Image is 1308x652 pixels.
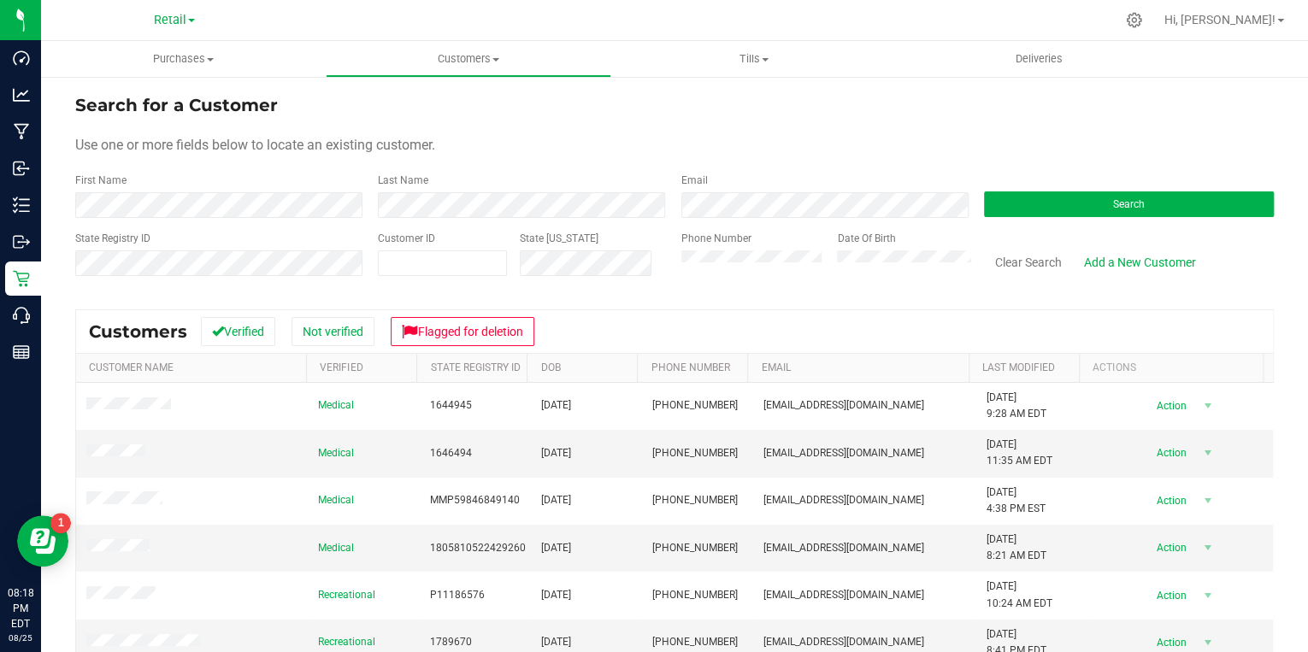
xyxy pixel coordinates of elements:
span: Search for a Customer [75,95,278,115]
label: Customer ID [378,231,435,246]
a: Email [762,361,791,373]
p: 08/25 [8,631,33,644]
label: Email [681,173,708,188]
span: [DATE] [541,587,571,603]
span: select [1197,536,1218,560]
span: [PHONE_NUMBER] [652,634,738,650]
span: P11186576 [430,587,485,603]
span: [EMAIL_ADDRESS][DOMAIN_NAME] [763,445,924,461]
div: Manage settings [1123,12,1145,28]
span: [EMAIL_ADDRESS][DOMAIN_NAME] [763,397,924,414]
span: select [1197,584,1218,608]
button: Clear Search [984,248,1073,277]
span: [PHONE_NUMBER] [652,540,738,556]
span: 1646494 [430,445,472,461]
button: Search [984,191,1274,217]
span: Recreational [318,587,375,603]
span: [DATE] 10:24 AM EDT [987,579,1052,611]
span: [DATE] [541,540,571,556]
a: Tills [611,41,896,77]
a: Last Modified [982,361,1055,373]
inline-svg: Analytics [13,86,30,103]
span: Medical [318,445,354,461]
a: Purchases [41,41,326,77]
span: [EMAIL_ADDRESS][DOMAIN_NAME] [763,540,924,556]
a: Phone Number [651,361,730,373]
label: State [US_STATE] [520,231,598,246]
span: Action [1141,536,1197,560]
span: [DATE] 11:35 AM EDT [987,437,1052,469]
inline-svg: Inventory [13,197,30,214]
span: Medical [318,540,354,556]
inline-svg: Reports [13,344,30,361]
label: First Name [75,173,127,188]
span: [DATE] [541,634,571,650]
inline-svg: Call Center [13,307,30,324]
button: Flagged for deletion [391,317,534,346]
span: Action [1141,489,1197,513]
span: [DATE] 8:21 AM EDT [987,532,1046,564]
span: Action [1141,441,1197,465]
span: [EMAIL_ADDRESS][DOMAIN_NAME] [763,634,924,650]
span: MMP59846849140 [430,492,520,508]
inline-svg: Inbound [13,160,30,177]
span: [PHONE_NUMBER] [652,397,738,414]
span: [DATE] [541,492,571,508]
span: [EMAIL_ADDRESS][DOMAIN_NAME] [763,492,924,508]
span: Use one or more fields below to locate an existing customer. [75,137,435,153]
span: select [1197,441,1218,465]
span: Retail [154,13,186,27]
span: [PHONE_NUMBER] [652,492,738,508]
inline-svg: Manufacturing [13,123,30,140]
span: Action [1141,394,1197,418]
span: [DATE] [541,397,571,414]
inline-svg: Retail [13,270,30,287]
label: Date Of Birth [837,231,895,246]
span: Recreational [318,634,375,650]
a: State Registry Id [431,361,521,373]
label: Last Name [378,173,428,188]
span: 1644945 [430,397,472,414]
button: Not verified [292,317,374,346]
span: [DATE] 4:38 PM EST [987,485,1046,517]
a: Add a New Customer [1073,248,1207,277]
span: [DATE] 9:28 AM EDT [987,390,1046,422]
span: [PHONE_NUMBER] [652,587,738,603]
iframe: Resource center unread badge [50,513,71,533]
a: Customer Name [89,361,174,373]
a: DOB [541,361,561,373]
span: Action [1141,584,1197,608]
label: State Registry ID [75,231,150,246]
a: Verified [320,361,362,373]
span: Search [1113,198,1145,210]
span: select [1197,489,1218,513]
span: 1789670 [430,634,472,650]
span: Hi, [PERSON_NAME]! [1164,13,1276,26]
label: Phone Number [681,231,751,246]
span: [EMAIL_ADDRESS][DOMAIN_NAME] [763,587,924,603]
a: Customers [326,41,610,77]
span: select [1197,394,1218,418]
span: [DATE] [541,445,571,461]
iframe: Resource center [17,515,68,567]
span: Tills [612,51,895,67]
p: 08:18 PM EDT [8,585,33,631]
inline-svg: Outbound [13,233,30,250]
div: Actions [1093,361,1257,373]
span: [PHONE_NUMBER] [652,445,738,461]
span: Customers [89,321,187,342]
span: 1805810522429260 [430,540,526,556]
span: Deliveries [993,51,1086,67]
inline-svg: Dashboard [13,50,30,67]
button: Verified [201,317,275,346]
span: Medical [318,397,354,414]
span: Purchases [41,51,326,67]
a: Deliveries [896,41,1181,77]
span: Medical [318,492,354,508]
span: Customers [327,51,610,67]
